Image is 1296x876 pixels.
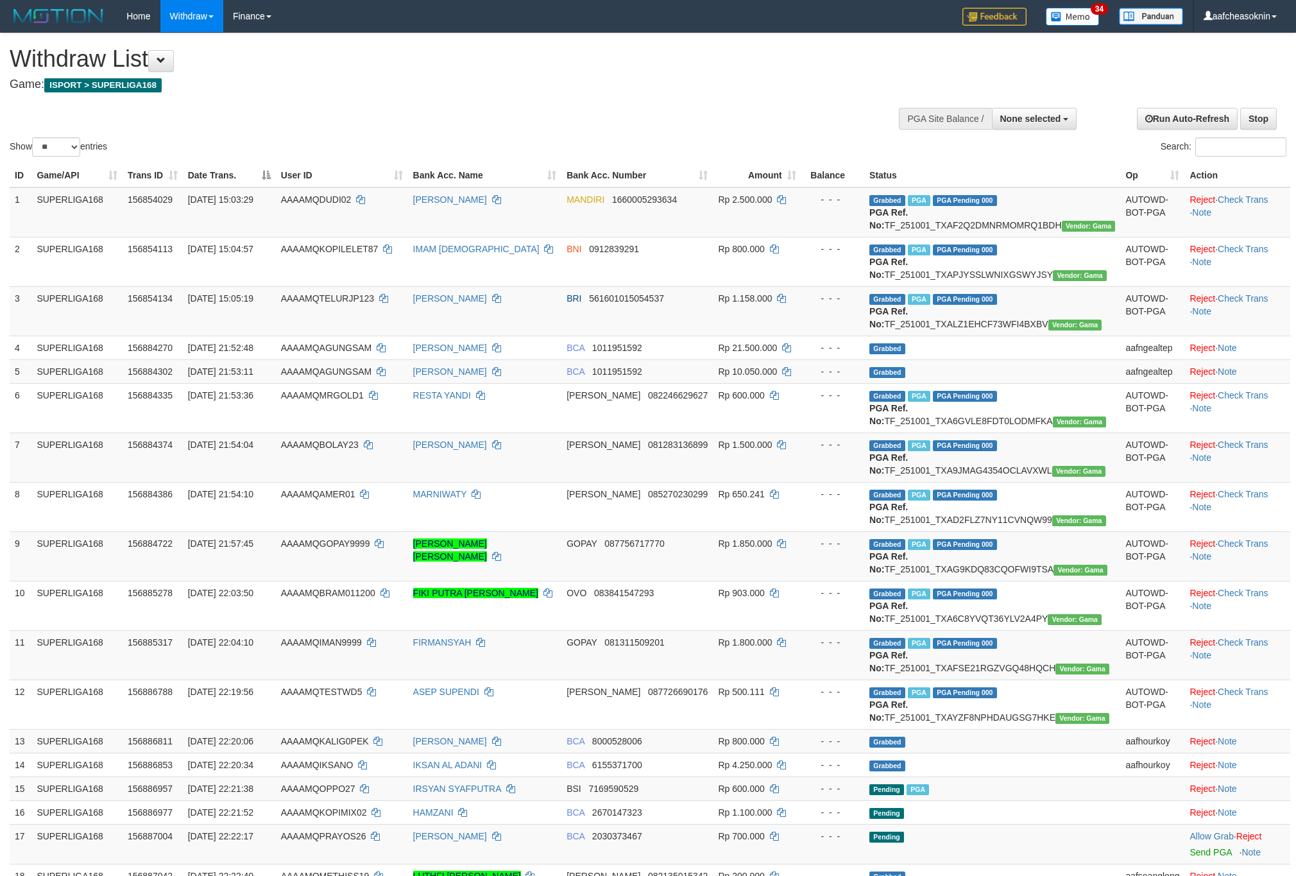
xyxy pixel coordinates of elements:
span: 156884335 [128,390,173,400]
a: Note [1218,736,1237,746]
span: PGA Pending [933,195,997,206]
a: Note [1192,601,1211,611]
td: TF_251001_TXA9JMAG4354OCLAVXWL [864,433,1120,482]
a: [PERSON_NAME] [PERSON_NAME] [413,538,487,562]
span: Copy 087726690176 to clipboard [648,687,708,697]
td: AUTOWD-BOT-PGA [1120,482,1184,531]
span: 156884302 [128,366,173,377]
a: Note [1192,207,1211,218]
a: [PERSON_NAME] [413,343,487,353]
td: SUPERLIGA168 [31,531,123,581]
span: [DATE] 22:04:10 [188,637,253,648]
b: PGA Ref. No: [869,452,908,476]
span: Marked by aafandaneth [908,391,930,402]
td: AUTOWD-BOT-PGA [1120,383,1184,433]
td: 10 [10,581,31,630]
span: Rp 903.000 [718,588,764,598]
span: ISPORT > SUPERLIGA168 [44,78,162,92]
span: BCA [567,736,584,746]
a: Note [1192,551,1211,562]
a: Reject [1236,831,1262,841]
b: PGA Ref. No: [869,700,908,723]
span: AAAAMQTELURJP123 [281,293,375,304]
a: Reject [1189,244,1215,254]
a: Check Trans [1218,637,1268,648]
td: AUTOWD-BOT-PGA [1120,433,1184,482]
span: [PERSON_NAME] [567,687,640,697]
span: [DATE] 21:54:10 [188,489,253,499]
a: FIRMANSYAH [413,637,472,648]
a: Run Auto-Refresh [1137,108,1238,130]
span: Grabbed [869,440,905,451]
div: - - - [806,685,859,698]
td: TF_251001_TXAG9KDQ83CQOFWI9TSA [864,531,1120,581]
span: Rp 1.850.000 [718,538,772,549]
span: Grabbed [869,539,905,550]
span: Marked by aafphoenmanit [908,638,930,649]
h4: Game: [10,78,851,91]
a: IMAM [DEMOGRAPHIC_DATA] [413,244,540,254]
a: Reject [1189,588,1215,598]
a: Send PGA [1189,847,1231,857]
a: Allow Grab [1189,831,1233,841]
span: OVO [567,588,586,598]
td: SUPERLIGA168 [31,630,123,680]
td: 3 [10,286,31,336]
a: Reject [1189,489,1215,499]
span: Vendor URL: https://trx31.1velocity.biz [1053,417,1107,427]
span: BNI [567,244,581,254]
span: 156884722 [128,538,173,549]
img: panduan.png [1119,8,1183,25]
td: · · [1184,286,1290,336]
div: - - - [806,735,859,748]
td: SUPERLIGA168 [31,359,123,383]
td: SUPERLIGA168 [31,482,123,531]
span: Vendor URL: https://trx31.1velocity.biz [1062,221,1116,232]
span: Grabbed [869,367,905,378]
b: PGA Ref. No: [869,207,908,230]
span: 156884270 [128,343,173,353]
span: [DATE] 15:03:29 [188,194,253,205]
td: 11 [10,630,31,680]
th: Trans ID: activate to sort column ascending [123,164,183,187]
span: AAAAMQBOLAY23 [281,440,359,450]
span: PGA Pending [933,294,997,305]
a: Reject [1189,736,1215,746]
span: PGA Pending [933,687,997,698]
td: · [1184,359,1290,383]
td: SUPERLIGA168 [31,286,123,336]
a: Reject [1189,366,1215,377]
a: Reject [1189,390,1215,400]
a: Note [1192,700,1211,710]
a: Note [1241,847,1261,857]
span: 156886788 [128,687,173,697]
h1: Withdraw List [10,46,851,72]
span: [DATE] 21:54:04 [188,440,253,450]
span: Rp 1.500.000 [718,440,772,450]
span: [DATE] 22:19:56 [188,687,253,697]
span: Marked by aafseijuro [908,687,930,698]
span: Grabbed [869,245,905,255]
span: AAAAMQBRAM011200 [281,588,375,598]
a: Note [1192,452,1211,463]
div: - - - [806,537,859,550]
span: Copy 0912839291 to clipboard [589,244,639,254]
img: MOTION_logo.png [10,6,107,26]
td: 13 [10,729,31,753]
span: Grabbed [869,490,905,501]
span: MANDIRI [567,194,604,205]
a: Check Trans [1218,489,1268,499]
td: 4 [10,336,31,359]
span: Vendor URL: https://trx31.1velocity.biz [1055,713,1109,724]
td: 6 [10,383,31,433]
span: 156854134 [128,293,173,304]
td: TF_251001_TXAYZF8NPHDAUGSG7HKE [864,680,1120,729]
div: - - - [806,636,859,649]
span: Copy 081311509201 to clipboard [604,637,664,648]
td: AUTOWD-BOT-PGA [1120,531,1184,581]
span: 34 [1091,3,1108,15]
a: IKSAN AL ADANI [413,760,482,770]
span: Marked by aafphoenmanit [908,588,930,599]
td: aafngealtep [1120,359,1184,383]
span: Copy 1660005293634 to clipboard [612,194,677,205]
